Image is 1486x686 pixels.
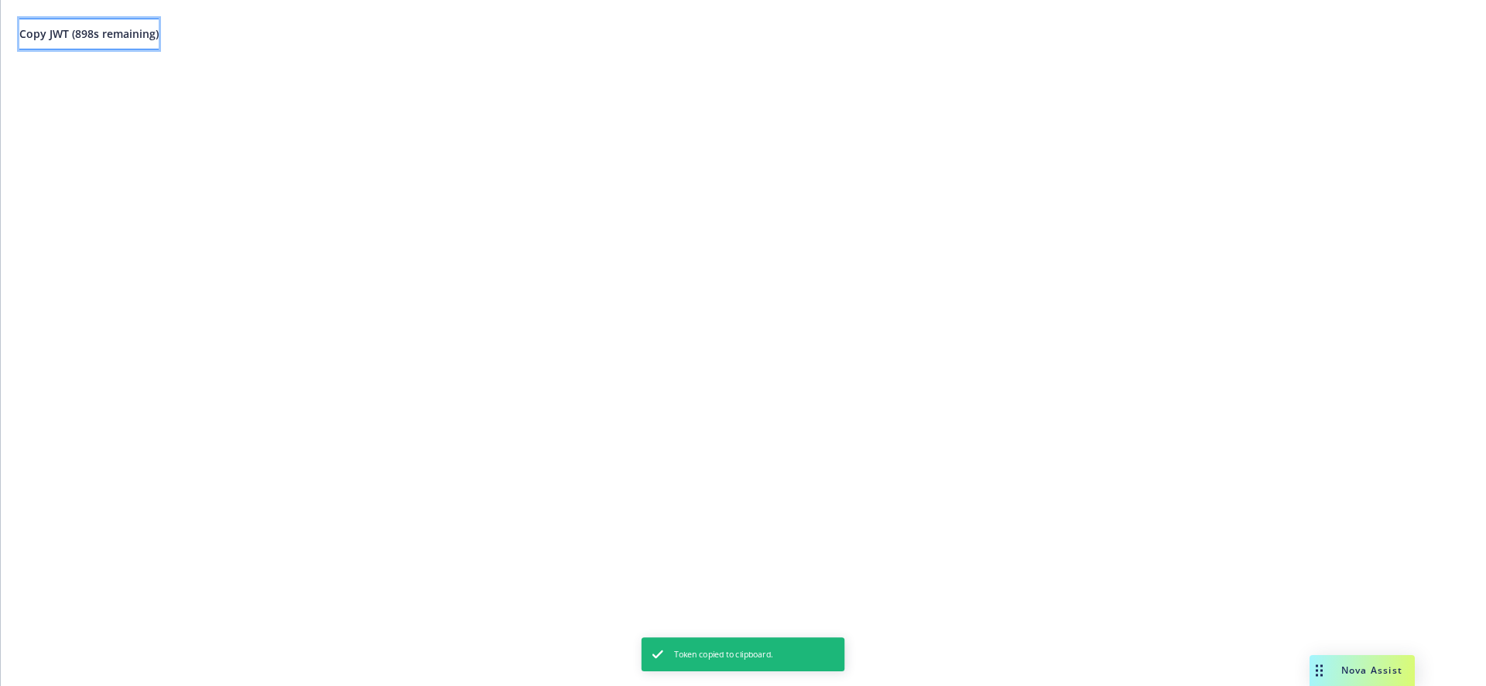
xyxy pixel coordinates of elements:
button: Nova Assist [1310,655,1415,686]
div: Drag to move [1310,655,1329,686]
span: Copy JWT ( 898 s remaining) [19,26,159,41]
span: Token copied to clipboard. [674,648,773,660]
button: Copy JWT (898s remaining) [19,19,159,49]
span: Nova Assist [1341,664,1402,677]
